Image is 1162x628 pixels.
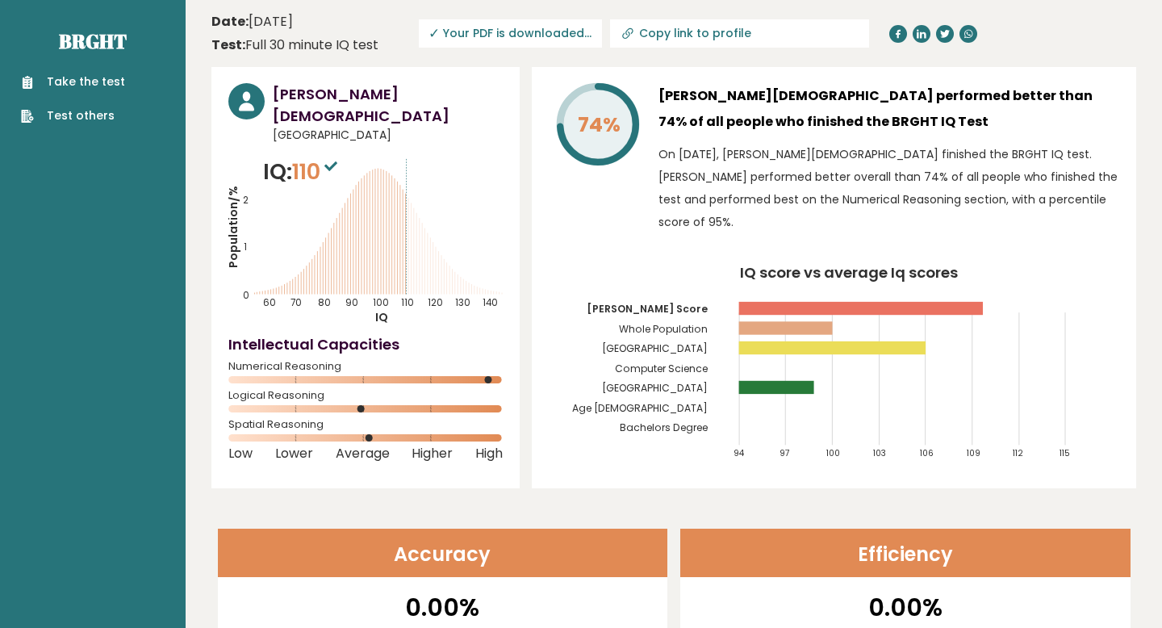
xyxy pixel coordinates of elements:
[658,143,1119,233] p: On [DATE], [PERSON_NAME][DEMOGRAPHIC_DATA] finished the BRGHT IQ test. [PERSON_NAME] performed be...
[290,296,302,309] tspan: 70
[602,381,708,395] tspan: [GEOGRAPHIC_DATA]
[428,296,443,309] tspan: 120
[740,262,958,283] tspan: IQ score vs average Iq scores
[475,450,503,457] span: High
[1060,447,1070,459] tspan: 115
[375,309,388,325] tspan: IQ
[243,194,249,207] tspan: 2
[920,447,934,459] tspan: 106
[428,23,440,44] span: ✓
[228,392,503,399] span: Logical Reasoning
[211,36,245,54] b: Test:
[211,12,293,31] time: [DATE]
[225,186,241,268] tspan: Population/%
[780,447,791,459] tspan: 97
[680,529,1131,577] header: Efficiency
[263,156,341,188] p: IQ:
[826,447,840,459] tspan: 100
[587,302,708,316] tspan: [PERSON_NAME] Score
[412,450,453,457] span: Higher
[228,421,503,428] span: Spatial Reasoning
[658,83,1119,135] h3: [PERSON_NAME][DEMOGRAPHIC_DATA] performed better than 74% of all people who finished the BRGHT IQ...
[691,589,1120,626] p: 0.00%
[228,589,658,626] p: 0.00%
[228,450,253,457] span: Low
[578,111,621,139] tspan: 74%
[620,421,708,434] tspan: Bachelors Degree
[967,447,980,459] tspan: 109
[292,157,341,186] span: 110
[211,36,378,55] div: Full 30 minute IQ test
[218,529,668,577] header: Accuracy
[401,296,414,309] tspan: 110
[734,447,744,459] tspan: 94
[275,450,313,457] span: Lower
[228,363,503,370] span: Numerical Reasoning
[572,401,708,415] tspan: Age [DEMOGRAPHIC_DATA]
[228,333,503,355] h4: Intellectual Capacities
[211,12,249,31] b: Date:
[273,83,503,127] h3: [PERSON_NAME][DEMOGRAPHIC_DATA]
[1013,447,1023,459] tspan: 112
[244,241,247,253] tspan: 1
[336,450,390,457] span: Average
[59,28,127,54] a: Brght
[373,296,389,309] tspan: 100
[419,19,602,48] span: Your PDF is downloaded...
[21,73,125,90] a: Take the test
[273,127,503,144] span: [GEOGRAPHIC_DATA]
[602,341,708,355] tspan: [GEOGRAPHIC_DATA]
[243,289,249,302] tspan: 0
[345,296,358,309] tspan: 90
[455,296,470,309] tspan: 130
[21,107,125,124] a: Test others
[619,322,708,336] tspan: Whole Population
[483,296,498,309] tspan: 140
[318,296,331,309] tspan: 80
[873,447,886,459] tspan: 103
[263,296,276,309] tspan: 60
[615,362,708,375] tspan: Computer Science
